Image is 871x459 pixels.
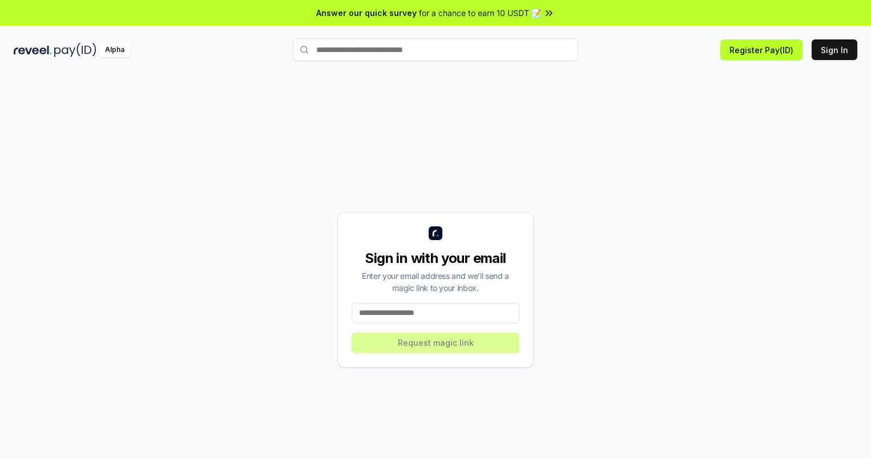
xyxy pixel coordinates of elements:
span: Answer our quick survey [316,7,417,19]
img: reveel_dark [14,43,52,57]
button: Sign In [812,39,857,60]
div: Alpha [99,43,131,57]
img: pay_id [54,43,96,57]
img: logo_small [429,226,442,240]
button: Register Pay(ID) [720,39,803,60]
div: Enter your email address and we’ll send a magic link to your inbox. [352,270,519,294]
span: for a chance to earn 10 USDT 📝 [419,7,541,19]
div: Sign in with your email [352,249,519,268]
